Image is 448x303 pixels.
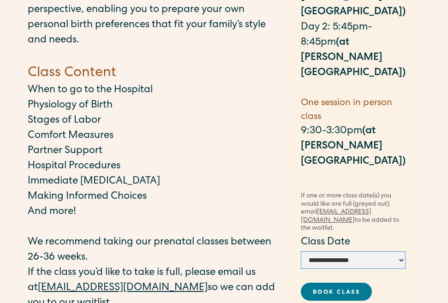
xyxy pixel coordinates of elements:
p: Making Informed Choices [28,190,277,205]
p: ‍ [301,170,406,185]
p: And more! [28,205,277,220]
p: Stages of Labor [28,113,277,129]
p: Immediate [MEDICAL_DATA] [28,174,277,190]
label: Class Date [301,235,406,250]
p: Physiology of Birth [28,98,277,113]
a: [EMAIL_ADDRESS][DOMAIN_NAME] [301,209,371,224]
h4: Class Content [28,64,277,83]
p: ‍ [301,81,406,96]
p: Partner Support [28,144,277,159]
strong: (at [PERSON_NAME][GEOGRAPHIC_DATA]) [301,38,406,78]
p: Day 2: 5:45pm-8:45pm [301,20,406,81]
p: ‍ [28,220,277,235]
a: Book Class [301,283,372,301]
p: Comfort Measures [28,129,277,144]
p: ‍ [28,48,277,64]
p: We recommend taking our prenatal classes between 26-36 weeks. [28,235,277,266]
h5: One session in person class [301,96,406,124]
p: Hospital Procedures [28,159,277,174]
p: 9:30-3:30pm [301,124,406,170]
a: [EMAIL_ADDRESS][DOMAIN_NAME] [38,283,208,293]
p: When to go to the Hospital [28,83,277,98]
strong: (at [PERSON_NAME][GEOGRAPHIC_DATA]) [301,126,406,167]
div: If one or more class date(s) you would like are full (greyed out), email to be added to the waitl... [301,192,406,233]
